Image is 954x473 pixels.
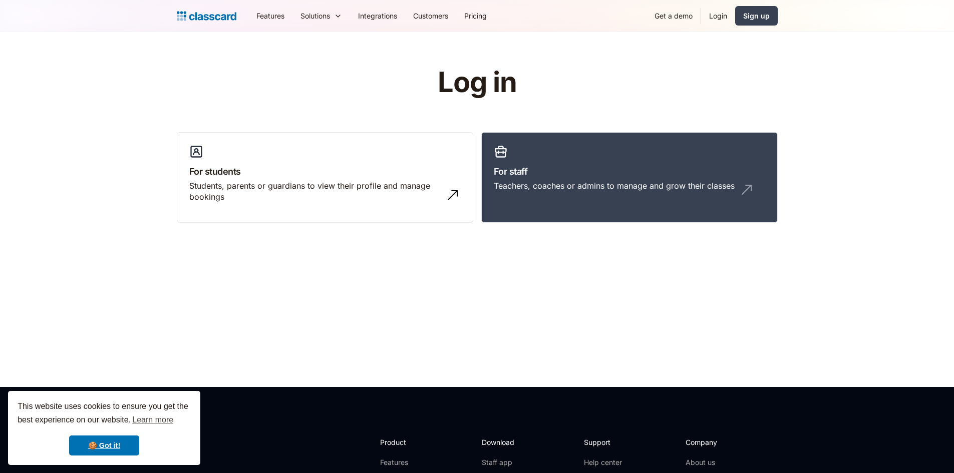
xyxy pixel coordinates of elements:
[743,11,770,21] div: Sign up
[481,132,778,223] a: For staffTeachers, coaches or admins to manage and grow their classes
[292,5,350,27] div: Solutions
[482,437,523,447] h2: Download
[380,457,434,467] a: Features
[686,437,752,447] h2: Company
[69,435,139,455] a: dismiss cookie message
[482,457,523,467] a: Staff app
[8,391,200,465] div: cookieconsent
[494,180,735,191] div: Teachers, coaches or admins to manage and grow their classes
[647,5,701,27] a: Get a demo
[131,412,175,427] a: learn more about cookies
[584,457,624,467] a: Help center
[177,9,236,23] a: Logo
[189,165,461,178] h3: For students
[300,11,330,21] div: Solutions
[248,5,292,27] a: Features
[189,180,441,203] div: Students, parents or guardians to view their profile and manage bookings
[318,67,636,98] h1: Log in
[686,457,752,467] a: About us
[735,6,778,26] a: Sign up
[177,132,473,223] a: For studentsStudents, parents or guardians to view their profile and manage bookings
[584,437,624,447] h2: Support
[701,5,735,27] a: Login
[456,5,495,27] a: Pricing
[405,5,456,27] a: Customers
[380,437,434,447] h2: Product
[18,400,191,427] span: This website uses cookies to ensure you get the best experience on our website.
[494,165,765,178] h3: For staff
[350,5,405,27] a: Integrations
